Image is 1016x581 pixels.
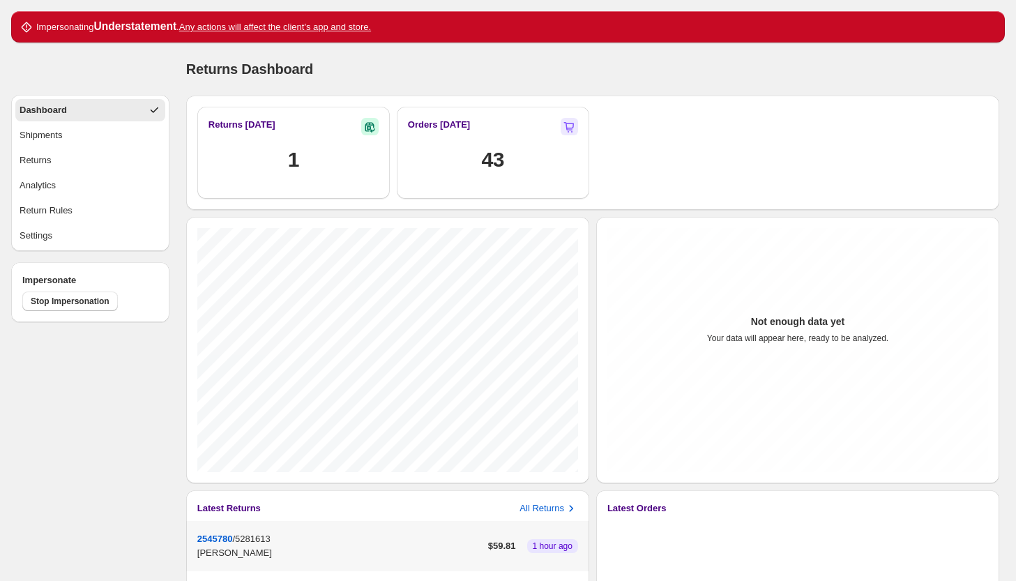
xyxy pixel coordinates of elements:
[22,273,158,287] h4: Impersonate
[15,149,165,172] button: Returns
[20,204,73,218] div: Return Rules
[288,146,299,174] h1: 1
[36,20,371,34] p: Impersonating .
[15,124,165,146] button: Shipments
[481,146,504,174] h1: 43
[197,501,261,515] h3: Latest Returns
[15,199,165,222] button: Return Rules
[31,296,109,307] span: Stop Impersonation
[93,20,176,32] strong: Understatement
[15,99,165,121] button: Dashboard
[197,532,483,560] div: /
[520,501,578,515] button: All Returns
[607,501,667,515] h3: Latest Orders
[20,153,52,167] div: Returns
[20,128,62,142] div: Shipments
[15,225,165,247] button: Settings
[533,541,573,552] span: 1 hour ago
[20,179,56,193] div: Analytics
[186,61,313,77] span: Returns Dashboard
[20,103,67,117] div: Dashboard
[235,534,271,544] span: 5281613
[20,229,52,243] div: Settings
[408,118,470,132] h2: Orders [DATE]
[208,118,275,132] h3: Returns [DATE]
[22,292,118,311] button: Stop Impersonation
[15,174,165,197] button: Analytics
[488,539,516,553] p: $ 59.81
[179,22,371,32] u: Any actions will affect the client's app and store.
[520,501,564,515] p: All Returns
[197,546,483,560] p: [PERSON_NAME]
[197,534,233,544] button: 2545780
